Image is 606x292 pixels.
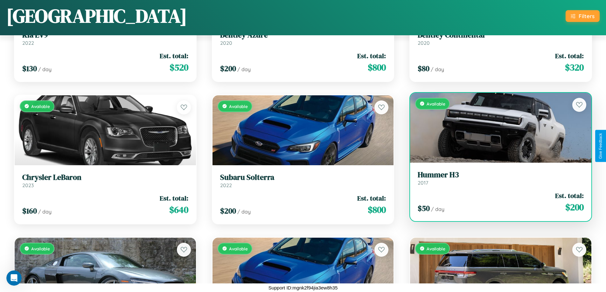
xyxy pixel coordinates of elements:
span: Est. total: [357,194,386,203]
span: $ 160 [22,206,37,216]
span: Available [427,101,445,106]
span: Available [229,246,248,251]
span: $ 320 [565,61,584,74]
span: $ 130 [22,63,37,74]
span: Est. total: [357,51,386,60]
span: Available [229,104,248,109]
span: Available [31,246,50,251]
span: $ 800 [368,61,386,74]
span: / day [38,66,52,72]
h3: Chrysler LeBaron [22,173,188,182]
span: / day [431,66,444,72]
a: Subaru Solterra2022 [220,173,386,188]
span: $ 200 [565,201,584,214]
span: 2017 [418,180,428,186]
span: / day [38,208,52,215]
button: Filters [566,10,600,22]
span: 2023 [22,182,34,188]
span: $ 200 [220,63,236,74]
h1: [GEOGRAPHIC_DATA] [6,3,187,29]
iframe: Intercom live chat [6,270,22,286]
span: Est. total: [160,51,188,60]
span: Est. total: [160,194,188,203]
h3: Kia EV9 [22,31,188,40]
div: Give Feedback [598,133,603,159]
span: / day [237,66,251,72]
div: Filters [579,13,595,19]
span: 2020 [220,40,232,46]
span: $ 200 [220,206,236,216]
span: / day [431,206,444,212]
h3: Hummer H3 [418,170,584,180]
a: Kia EV92022 [22,31,188,46]
h3: Subaru Solterra [220,173,386,182]
span: Available [427,246,445,251]
a: Chrysler LeBaron2023 [22,173,188,188]
span: 2022 [220,182,232,188]
span: / day [237,208,251,215]
a: Bentley Continental2020 [418,31,584,46]
h3: Bentley Azure [220,31,386,40]
span: $ 80 [418,63,429,74]
span: $ 50 [418,203,430,214]
span: Est. total: [555,51,584,60]
span: Est. total: [555,191,584,200]
a: Hummer H32017 [418,170,584,186]
p: Support ID: mgnk2f94jia3ew8h35 [268,283,338,292]
span: Available [31,104,50,109]
span: $ 640 [169,203,188,216]
h3: Bentley Continental [418,31,584,40]
span: 2020 [418,40,430,46]
span: 2022 [22,40,34,46]
a: Bentley Azure2020 [220,31,386,46]
span: $ 520 [170,61,188,74]
span: $ 800 [368,203,386,216]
